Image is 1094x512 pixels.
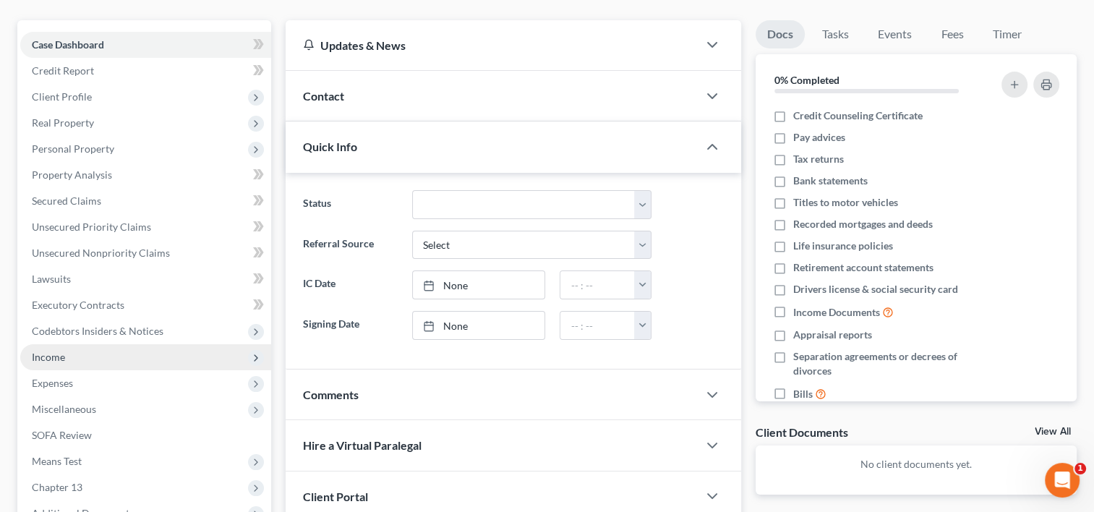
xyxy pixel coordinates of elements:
[560,312,635,339] input: -- : --
[1045,463,1080,498] iframe: Intercom live chat
[32,116,94,129] span: Real Property
[303,38,680,53] div: Updates & News
[793,282,958,296] span: Drivers license & social security card
[32,247,170,259] span: Unsecured Nonpriority Claims
[793,195,898,210] span: Titles to motor vehicles
[793,217,933,231] span: Recorded mortgages and deeds
[32,403,96,415] span: Miscellaneous
[296,311,404,340] label: Signing Date
[303,388,359,401] span: Comments
[303,89,344,103] span: Contact
[32,429,92,441] span: SOFA Review
[296,190,404,219] label: Status
[32,64,94,77] span: Credit Report
[793,174,868,188] span: Bank statements
[296,231,404,260] label: Referral Source
[20,292,271,318] a: Executory Contracts
[20,214,271,240] a: Unsecured Priority Claims
[866,20,923,48] a: Events
[793,349,984,378] span: Separation agreements or decrees of divorces
[793,239,893,253] span: Life insurance policies
[303,438,422,452] span: Hire a Virtual Paralegal
[793,260,933,275] span: Retirement account statements
[32,377,73,389] span: Expenses
[20,162,271,188] a: Property Analysis
[32,325,163,337] span: Codebtors Insiders & Notices
[32,273,71,285] span: Lawsuits
[756,424,848,440] div: Client Documents
[793,387,813,401] span: Bills
[32,299,124,311] span: Executory Contracts
[32,455,82,467] span: Means Test
[811,20,860,48] a: Tasks
[756,20,805,48] a: Docs
[413,271,545,299] a: None
[32,195,101,207] span: Secured Claims
[20,58,271,84] a: Credit Report
[20,188,271,214] a: Secured Claims
[296,270,404,299] label: IC Date
[1074,463,1086,474] span: 1
[560,271,635,299] input: -- : --
[20,422,271,448] a: SOFA Review
[303,140,357,153] span: Quick Info
[793,130,845,145] span: Pay advices
[793,305,880,320] span: Income Documents
[929,20,975,48] a: Fees
[20,266,271,292] a: Lawsuits
[32,90,92,103] span: Client Profile
[793,108,923,123] span: Credit Counseling Certificate
[32,168,112,181] span: Property Analysis
[20,240,271,266] a: Unsecured Nonpriority Claims
[793,328,872,342] span: Appraisal reports
[32,221,151,233] span: Unsecured Priority Claims
[20,32,271,58] a: Case Dashboard
[413,312,545,339] a: None
[981,20,1033,48] a: Timer
[767,457,1065,472] p: No client documents yet.
[793,152,844,166] span: Tax returns
[32,38,104,51] span: Case Dashboard
[303,490,368,503] span: Client Portal
[32,351,65,363] span: Income
[32,142,114,155] span: Personal Property
[1035,427,1071,437] a: View All
[774,74,839,86] strong: 0% Completed
[32,481,82,493] span: Chapter 13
